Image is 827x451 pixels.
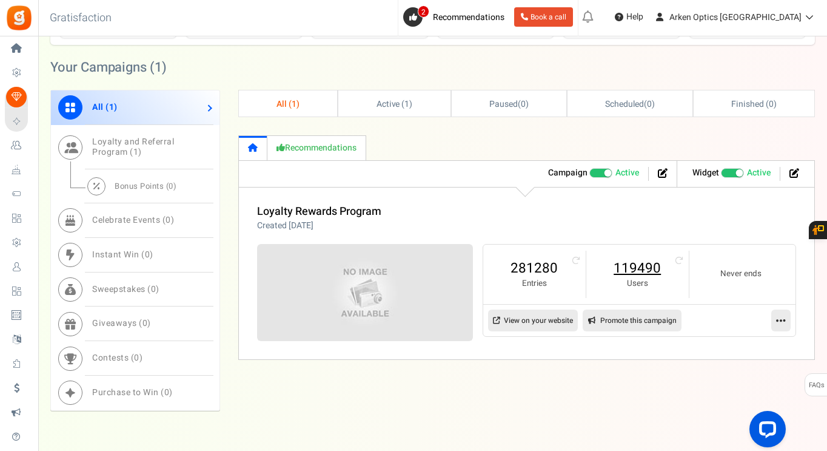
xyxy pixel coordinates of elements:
span: All ( ) [92,101,118,114]
h3: Gratisfaction [36,6,125,30]
img: Gratisfaction [5,4,33,32]
span: Giveaways ( ) [92,317,151,330]
span: 0 [151,283,156,296]
span: 0 [164,386,170,399]
span: 0 [169,180,173,192]
span: 0 [521,98,526,110]
li: Widget activated [683,167,780,181]
a: Promote this campaign [583,310,681,331]
a: Loyalty Rewards Program [257,203,381,220]
small: Never ends [701,268,780,280]
span: 0 [145,248,150,261]
small: Entries [495,278,574,290]
span: 2 [418,5,429,18]
span: Finished ( ) [731,98,776,110]
span: 0 [769,98,774,110]
strong: Widget [692,166,719,179]
span: Loyalty and Referral Program ( ) [92,135,174,158]
a: 2 Recommendations [403,7,509,27]
span: Help [623,11,643,23]
span: Paused [489,98,518,110]
span: Active [747,167,771,179]
span: 0 [647,98,652,110]
span: 0 [134,351,139,364]
span: Arken Optics [GEOGRAPHIC_DATA] [669,11,802,24]
span: ( ) [489,98,529,110]
span: Bonus Points ( ) [115,180,176,192]
span: 1 [404,98,409,110]
span: Active [615,167,639,179]
span: All ( ) [276,98,300,110]
span: FAQs [808,374,825,397]
a: View on your website [488,310,578,331]
a: 281280 [495,259,574,278]
a: 119490 [598,259,677,278]
span: Instant Win ( ) [92,248,153,261]
span: Sweepstakes ( ) [92,283,159,296]
span: Purchase to Win ( ) [92,386,173,399]
span: 1 [109,101,115,114]
p: Created [DATE] [257,220,381,232]
span: 1 [133,146,139,158]
span: Active ( ) [377,98,413,110]
span: 0 [166,214,171,226]
a: Book a call [514,7,573,27]
span: Celebrate Events ( ) [92,214,174,226]
span: Contests ( ) [92,351,142,364]
span: 1 [292,98,296,110]
span: ( ) [605,98,654,110]
span: 1 [155,58,162,77]
small: Users [598,278,677,290]
h2: Your Campaigns ( ) [50,61,167,73]
span: 0 [142,317,148,330]
a: Recommendations [267,135,366,160]
a: Help [610,7,648,27]
span: Scheduled [605,98,644,110]
span: Recommendations [433,11,504,24]
strong: Campaign [548,166,588,179]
